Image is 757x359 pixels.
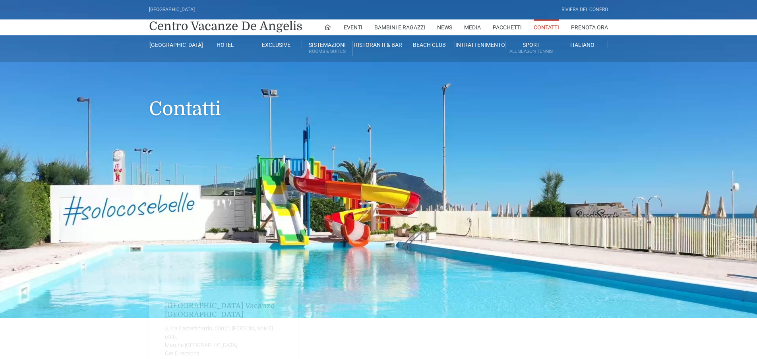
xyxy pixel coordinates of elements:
h4: [GEOGRAPHIC_DATA] Vacanze [GEOGRAPHIC_DATA] [165,302,282,319]
a: Hotel [200,41,251,48]
a: News [437,19,452,35]
small: Rooms & Suites [302,48,352,55]
a: Italiano [557,41,608,48]
div: [GEOGRAPHIC_DATA] [149,6,195,14]
a: SistemazioniRooms & Suites [302,41,353,56]
a: Media [464,19,481,35]
a: Ristoranti & Bar [353,41,404,48]
abbr: Address [165,325,170,332]
a: Contatti [534,19,559,35]
a: Centro Vacanze De Angelis [149,18,302,34]
a: [GEOGRAPHIC_DATA] [149,41,200,48]
a: Beach Club [404,41,455,48]
a: Intrattenimento [455,41,506,48]
a: Exclusive [251,41,302,48]
address: Via Castelfidardo, 60026 [PERSON_NAME] (AN), Marche [GEOGRAPHIC_DATA] Get Directions [165,324,282,358]
a: SportAll Season Tennis [506,41,557,56]
a: Prenota Ora [571,19,608,35]
h1: Contatti [149,62,608,132]
a: Bambini e Ragazzi [374,19,425,35]
div: Riviera Del Conero [561,6,608,14]
a: Pacchetti [493,19,522,35]
small: All Season Tennis [506,48,556,55]
span: Italiano [570,42,594,48]
a: Eventi [344,19,362,35]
